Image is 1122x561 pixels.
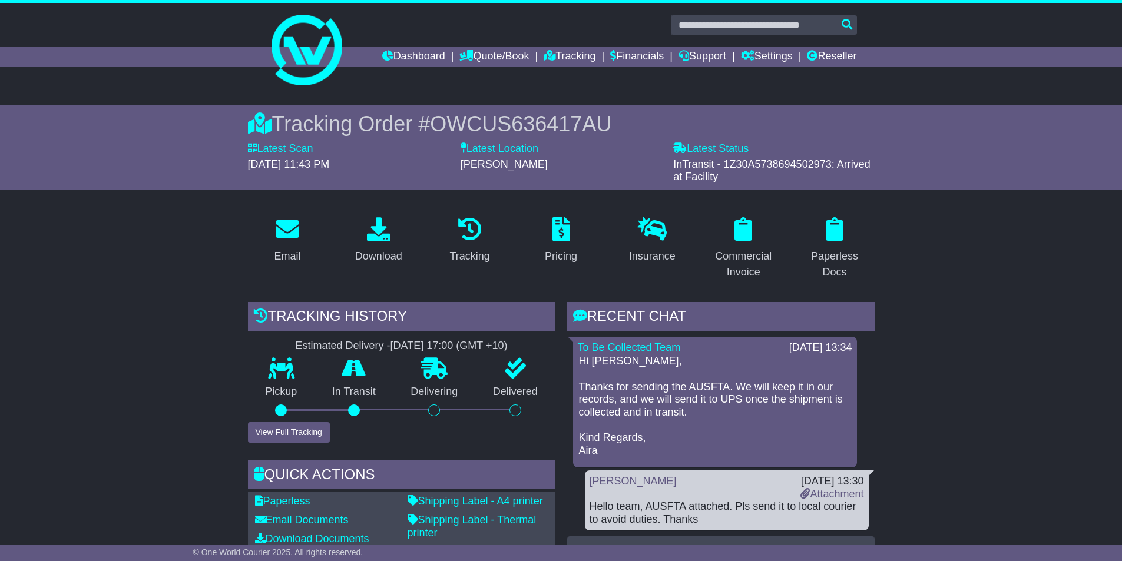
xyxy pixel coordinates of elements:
[741,47,793,67] a: Settings
[355,248,402,264] div: Download
[679,47,726,67] a: Support
[248,422,330,443] button: View Full Tracking
[537,213,585,268] a: Pricing
[800,475,863,488] div: [DATE] 13:30
[610,47,664,67] a: Financials
[274,248,300,264] div: Email
[459,47,529,67] a: Quote/Book
[248,158,330,170] span: [DATE] 11:43 PM
[590,475,677,487] a: [PERSON_NAME]
[382,47,445,67] a: Dashboard
[347,213,410,268] a: Download
[266,213,308,268] a: Email
[248,111,875,137] div: Tracking Order #
[803,248,867,280] div: Paperless Docs
[248,142,313,155] label: Latest Scan
[621,213,683,268] a: Insurance
[255,533,369,545] a: Download Documents
[578,341,681,353] a: To Be Collected Team
[255,514,349,526] a: Email Documents
[475,386,555,399] p: Delivered
[807,47,856,67] a: Reseller
[390,340,508,353] div: [DATE] 17:00 (GMT +10)
[711,248,776,280] div: Commercial Invoice
[800,488,863,500] a: Attachment
[430,112,611,136] span: OWCUS636417AU
[544,47,595,67] a: Tracking
[248,460,555,492] div: Quick Actions
[590,500,864,526] div: Hello team, AUSFTA attached. Pls send it to local courier to avoid duties. Thanks
[789,341,852,354] div: [DATE] 13:34
[673,158,871,183] span: InTransit - 1Z30A5738694502973: Arrived at Facility
[248,340,555,353] div: Estimated Delivery -
[408,514,537,539] a: Shipping Label - Thermal printer
[795,213,875,284] a: Paperless Docs
[629,248,676,264] div: Insurance
[248,386,315,399] p: Pickup
[579,355,851,457] p: Hi [PERSON_NAME], Thanks for sending the AUSFTA. We will keep it in our records, and we will send...
[193,547,363,557] span: © One World Courier 2025. All rights reserved.
[255,495,310,507] a: Paperless
[461,142,538,155] label: Latest Location
[408,495,543,507] a: Shipping Label - A4 printer
[449,248,489,264] div: Tracking
[461,158,548,170] span: [PERSON_NAME]
[545,248,577,264] div: Pricing
[704,213,783,284] a: Commercial Invoice
[673,142,749,155] label: Latest Status
[442,213,497,268] a: Tracking
[315,386,393,399] p: In Transit
[393,386,476,399] p: Delivering
[567,302,875,334] div: RECENT CHAT
[248,302,555,334] div: Tracking history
